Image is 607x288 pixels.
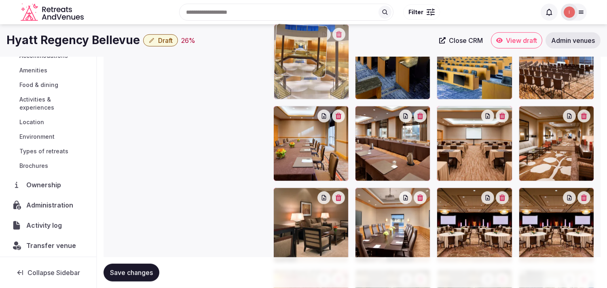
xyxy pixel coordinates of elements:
button: Filter [403,4,440,20]
div: BELLE-P0382-Auditorium-Room-Back-Angle.16x9.webp [355,24,430,100]
span: Filter [408,8,423,16]
span: Amenities [19,66,47,74]
div: Hyatt-Regency-Bellevue-on-Seattle-Eastside-P135-Regency-Ballroom-Meeting.16x9.webp [519,188,594,263]
div: Hyatt-Regency-Bellevue-on-Seattle-Eastside-P135-Regency-Ballroom-Meeting.16x9.webp [437,188,512,263]
a: Visit the homepage [21,3,85,21]
a: Amenities [6,65,90,76]
div: Hyatt-Regency-Bellevue-on-Seattle-Eastside-P131-Juniper.16x9.webp [355,106,430,181]
span: Types of retreats [19,147,68,155]
button: Collapse Sidebar [6,264,90,282]
a: View draft [491,32,542,49]
a: Environment [6,131,90,142]
img: BELLE-P0398-Grand-Staircase.16x9.webp [274,24,328,77]
div: Hyatt-Regency-Bellevue-on-Seattle-Eastside-P132-Larch.16x9.webp [437,106,512,181]
a: Administration [6,197,90,214]
div: Hyatt-Regency-Bellevue-on-Seattle-Eastside-P130-Executive-Boardroom.16x9.webp [355,188,430,263]
span: Environment [19,133,55,141]
a: Brochures [6,160,90,172]
a: Admin venues [546,32,601,49]
button: 26% [181,36,195,45]
h1: Hyatt Regency Bellevue [6,32,140,48]
span: View draft [506,36,537,44]
span: Ownership [26,180,64,190]
a: Activities & experiences [6,94,90,113]
div: Hyatt-Regency-Bellevue-on-Seattle-Eastside-P127-Balsam.16x9.webp [273,106,349,181]
span: Save changes [110,269,153,277]
button: Transfer venue [6,237,90,254]
span: Administration [26,200,76,210]
div: 26 % [181,36,195,45]
span: Collapse Sidebar [27,269,80,277]
span: Activity log [26,220,65,230]
span: Activities & experiences [19,95,87,112]
a: Ownership [6,176,90,193]
span: Location [19,118,44,126]
div: Hyatt-Regency-Bellevue-on-Seattle-Eastside-P126-3rd-Floor-Foyer.16x9.webp [519,106,594,181]
span: Brochures [19,162,48,170]
a: Types of retreats [6,146,90,157]
div: Hyatt-Regency-Bellevue-on-Seattle-Eastside-P128-Cedar.16x9.webp [519,24,594,100]
img: Irene Gonzales [564,6,575,18]
div: BELLE-P058-Conference-Suite.16x9.webp [273,188,349,263]
span: Admin venues [551,36,595,44]
a: Location [6,116,90,128]
a: Close CRM [434,32,488,49]
button: Save changes [104,264,159,282]
div: BELLE-P0398-Grand-Staircase.16x9.webp [274,24,349,100]
a: Activity log [6,217,90,234]
svg: Retreats and Venues company logo [21,3,85,21]
span: Food & dining [19,81,58,89]
a: Food & dining [6,79,90,91]
button: Draft [143,34,178,47]
div: BELLE-P0383-Auditorium-Room-Front-Angle.16x9.webp [437,24,512,100]
span: Close CRM [449,36,483,44]
span: Draft [158,36,173,44]
span: Transfer venue [26,241,76,250]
